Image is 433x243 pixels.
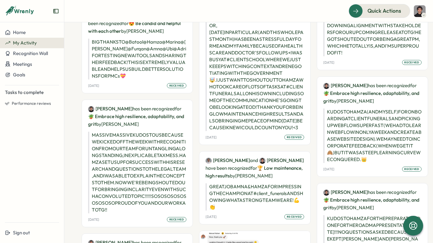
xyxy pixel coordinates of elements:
[53,8,59,14] button: Expand sidebar
[88,218,99,222] p: [DATE]
[13,230,30,236] span: Sign out
[122,20,129,26] span: for
[259,158,265,164] img: Hamza Atique
[88,132,186,213] p: MASSIVE MASSIVE KUDOS TO US BECAUSE WE KICKED OFF THE WEEK WITH RECOGNITION FROM OUR TEAM FOR UNT...
[169,83,184,88] span: received
[169,217,184,222] span: received
[367,7,401,15] span: Quick Actions
[206,15,304,131] p: WHILE I HAVE A LOT MORE TO GIVE KUDOS FOR, [DATE] IN PARTICULAR(AND THIS WHOLE PAST MONTH) HAS BE...
[13,61,32,67] span: Meetings
[323,109,422,163] p: KUDOS TO HAMZA (AND MYSELF) FOR ONBOARDING AT CLIENT FUNERALS AND PICKING UP WEBFLOW SUPER FAST (...
[13,72,25,78] span: Goals
[287,215,302,219] span: received
[88,113,184,127] span: 🪴 Embrace high resilience, adaptability, and grit
[251,165,257,171] span: for
[414,5,426,17] img: Hamza Atique
[349,4,410,18] button: Quick Actions
[88,106,94,112] img: Hamza Atique
[13,29,26,35] span: Home
[323,189,368,196] a: Hamza Atique[PERSON_NAME]
[206,135,217,139] p: [DATE]
[323,167,334,171] p: [DATE]
[323,61,334,65] p: [DATE]
[88,105,133,112] a: Hamza Atique[PERSON_NAME]
[12,101,51,106] span: Performance reviews
[323,190,329,196] img: Hamza Atique
[259,157,304,164] a: Hamza Atique[PERSON_NAME]
[323,197,419,211] span: 🪴 Embrace high resilience, adaptability, and grit
[323,83,329,89] img: Hamza Atique
[323,188,422,211] p: has been recognized by [PERSON_NAME]
[206,157,250,164] a: Amna Khattak[PERSON_NAME]
[323,82,368,89] a: Hamza Atique[PERSON_NAME]
[206,156,304,180] p: have been recognized by [PERSON_NAME]
[206,183,304,211] p: GREAT JOB AMNA & HAMZA FOR IMPRESSING THE CHAMPION AT #client_funerals AND SHOWING WHAT A STRONG ...
[323,15,422,56] p: BIG KUDOS TO HAMZA FOR SHOWING UP AND OWNING ALIGNMENT WITH STAKEHOLDERS FOR OUR UPCOMING RELEASE...
[250,157,258,164] span: and
[287,135,302,139] span: received
[206,158,212,164] img: Amna Khattak
[13,50,48,56] span: Recognition Wall
[410,189,417,195] span: for
[410,83,417,88] span: for
[13,40,37,46] span: My Activity
[206,215,217,219] p: [DATE]
[88,39,186,79] p: BIG THANKS TO @Batool @Hamza @Marina @[PERSON_NAME] @Furqan @Amna @Ubi @Adri FOR TESTING NEW AI T...
[404,60,419,65] span: received
[323,82,422,105] p: has been recognized by [PERSON_NAME]
[175,106,181,112] span: for
[88,84,99,88] p: [DATE]
[404,167,419,171] span: received
[323,90,419,104] span: 🪴 Embrace high resilience, adaptability, and grit
[5,89,59,96] p: Tasks to complete
[88,105,186,128] p: has been recognized by [PERSON_NAME]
